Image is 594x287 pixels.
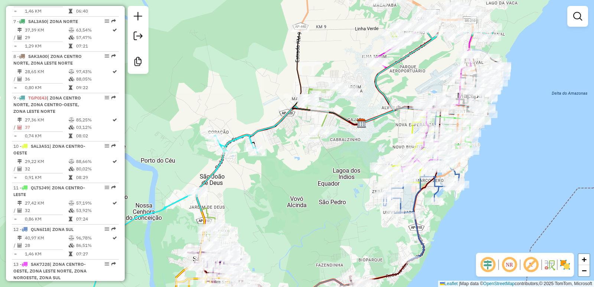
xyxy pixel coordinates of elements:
[76,165,112,173] td: 80,02%
[17,243,22,248] i: Total de Atividades
[112,236,117,240] i: Rota otimizada
[25,34,68,41] td: 29
[111,185,116,190] em: Rota exportada
[13,53,82,66] span: 8 -
[25,132,68,140] td: 0,74 KM
[25,68,68,75] td: 28,65 KM
[76,207,112,214] td: 53,92%
[25,165,68,173] td: 32
[13,34,17,41] td: /
[76,7,112,15] td: 06:40
[13,53,82,66] span: | ZONA CENTRO NORTE, ZONA LESTE NORTE
[25,124,68,131] td: 37
[112,28,117,32] i: Rota otimizada
[105,227,109,231] em: Opções
[76,124,112,131] td: 03,12%
[69,125,74,130] i: % de utilização da cubagem
[112,201,117,205] i: Rota otimizada
[76,84,112,91] td: 09:22
[17,159,22,164] i: Distância Total
[13,185,85,197] span: 11 -
[13,261,87,280] span: | ZONA CENTRO-OESTE, ZONA LESTE NORTE, ZONA NOROESTE, ZONA SUL
[69,85,72,90] i: Tempo total em rota
[69,236,74,240] i: % de utilização do peso
[17,77,22,81] i: Total de Atividades
[105,95,109,100] em: Opções
[13,19,78,24] span: 7 -
[13,143,85,156] span: 10 -
[76,215,112,223] td: 07:24
[131,54,146,71] a: Criar modelo
[25,84,68,91] td: 0,80 KM
[438,281,594,287] div: Map data © contributors,© 2025 TomTom, Microsoft
[25,250,68,258] td: 1,46 KM
[570,9,585,24] a: Exibir filtros
[28,95,47,101] span: TGP0I43
[69,175,72,180] i: Tempo total em rota
[25,158,68,165] td: 29,22 KM
[76,116,112,124] td: 85,25%
[25,242,68,249] td: 28
[76,26,112,34] td: 63,54%
[111,227,116,231] em: Rota exportada
[31,261,50,267] span: SAK7J28
[440,281,458,286] a: Leaflet
[459,281,460,286] span: |
[69,44,72,48] i: Tempo total em rota
[13,261,87,280] span: 13 -
[47,19,78,24] span: | ZONA NORTE
[13,124,17,131] td: /
[76,42,112,50] td: 07:21
[582,255,587,264] span: +
[69,35,74,40] i: % de utilização da cubagem
[582,266,587,275] span: −
[25,26,68,34] td: 37,39 KM
[25,42,68,50] td: 1,29 KM
[105,144,109,148] em: Opções
[13,42,17,50] td: =
[76,132,112,140] td: 08:02
[111,262,116,266] em: Rota exportada
[69,69,74,74] i: % de utilização do peso
[111,54,116,58] em: Rota exportada
[31,226,49,232] span: QLN6I18
[13,95,81,114] span: 9 -
[13,215,17,223] td: =
[76,250,112,258] td: 07:27
[31,143,49,149] span: SAL3A51
[13,250,17,258] td: =
[31,185,49,190] span: QLT5J49
[357,118,366,128] img: DP ITU
[69,167,74,171] i: % de utilização da cubagem
[13,84,17,91] td: =
[28,19,47,24] span: SAL3A50
[13,207,17,214] td: /
[105,262,109,266] em: Opções
[111,19,116,23] em: Rota exportada
[25,234,68,242] td: 40,97 KM
[49,226,74,232] span: | ZONA SUL
[17,208,22,213] i: Total de Atividades
[69,9,72,13] i: Tempo total em rota
[131,29,146,45] a: Exportar sessão
[69,208,74,213] i: % de utilização da cubagem
[76,75,112,83] td: 88,05%
[13,226,74,232] span: 12 -
[112,118,117,122] i: Rota otimizada
[69,28,74,32] i: % de utilização do peso
[578,254,590,265] a: Zoom in
[17,167,22,171] i: Total de Atividades
[13,143,85,156] span: | ZONA CENTRO-OESTE
[105,19,109,23] em: Opções
[76,242,112,249] td: 86,51%
[559,259,571,271] img: Exibir/Ocultar setores
[111,95,116,100] em: Rota exportada
[69,134,72,138] i: Tempo total em rota
[522,256,540,274] span: Exibir rótulo
[479,256,497,274] span: Ocultar deslocamento
[483,281,515,286] a: OpenStreetMap
[69,201,74,205] i: % de utilização do peso
[13,95,81,114] span: | ZONA CENTRO NORTE, ZONA CENTRO-OESTE, ZONA LESTE NORTE
[69,252,72,256] i: Tempo total em rota
[13,75,17,83] td: /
